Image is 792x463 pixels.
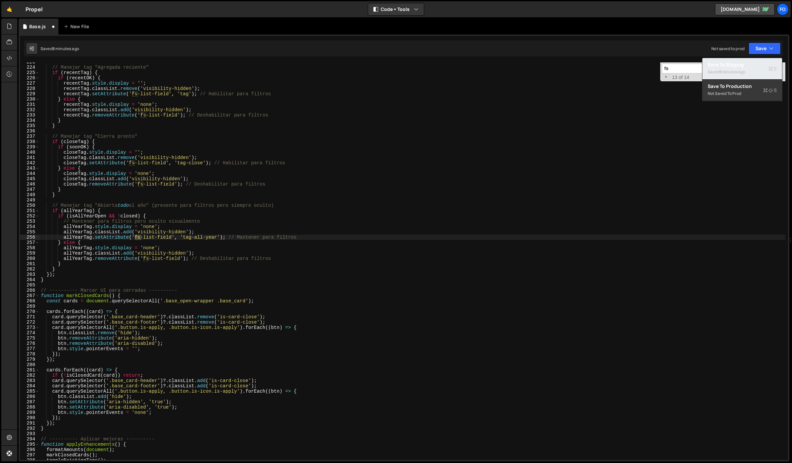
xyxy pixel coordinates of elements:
div: 281 [20,367,40,373]
div: 254 [20,224,40,229]
div: 250 [20,203,40,208]
div: 234 [20,118,40,123]
div: 276 [20,341,40,346]
div: 275 [20,336,40,341]
div: 271 [20,314,40,320]
div: 238 [20,139,40,144]
input: Search for [662,64,745,73]
div: 290 [20,415,40,421]
div: 272 [20,320,40,325]
div: Save to Production [708,83,777,90]
div: 243 [20,166,40,171]
div: 253 [20,219,40,224]
div: 260 [20,256,40,261]
div: 232 [20,107,40,113]
div: 293 [20,431,40,436]
div: 289 [20,410,40,415]
div: 286 [20,394,40,399]
div: Not saved to prod [708,90,777,98]
div: 277 [20,346,40,351]
div: Saved [40,46,79,51]
div: 278 [20,351,40,357]
div: Propel [26,5,42,13]
button: Save [749,42,781,54]
div: 245 [20,176,40,182]
div: 246 [20,182,40,187]
div: 284 [20,383,40,389]
div: 237 [20,134,40,139]
div: 239 [20,144,40,150]
div: 248 [20,192,40,197]
div: 298 [20,458,40,463]
div: 252 [20,213,40,219]
div: Not saved to prod [711,46,745,51]
div: 285 [20,389,40,394]
span: S [763,87,777,94]
div: 262 [20,267,40,272]
div: 296 [20,447,40,452]
div: 258 [20,245,40,251]
div: 295 [20,442,40,447]
div: 269 [20,304,40,309]
div: 241 [20,155,40,160]
div: 8 minutes ago [719,69,745,75]
div: 235 [20,123,40,128]
div: 247 [20,187,40,192]
div: 240 [20,150,40,155]
a: 🤙 [1,1,18,17]
button: Save to ProductionS Not saved to prod [702,80,782,101]
div: 297 [20,452,40,458]
a: [DOMAIN_NAME] [715,3,775,15]
div: 249 [20,197,40,203]
div: 242 [20,160,40,166]
div: 267 [20,293,40,298]
div: 261 [20,261,40,267]
div: 251 [20,208,40,213]
div: Base.js [29,23,46,30]
div: New File [64,23,92,30]
button: Code + Tools [368,3,424,15]
div: 255 [20,229,40,235]
div: 236 [20,128,40,134]
div: 225 [20,70,40,75]
div: 233 [20,113,40,118]
div: 257 [20,240,40,245]
div: 294 [20,436,40,442]
div: 274 [20,330,40,336]
div: 263 [20,272,40,277]
div: 244 [20,171,40,176]
div: 259 [20,251,40,256]
div: 230 [20,97,40,102]
span: Toggle Replace mode [663,74,670,80]
div: 264 [20,277,40,282]
div: 280 [20,362,40,367]
span: S [768,65,777,72]
div: 270 [20,309,40,314]
div: 224 [20,65,40,70]
div: 292 [20,426,40,431]
div: 266 [20,288,40,293]
div: 229 [20,91,40,97]
div: 283 [20,378,40,383]
div: 279 [20,357,40,362]
div: 265 [20,282,40,288]
div: 231 [20,102,40,107]
div: Save to Staging [708,61,777,68]
div: 256 [20,235,40,240]
div: 291 [20,421,40,426]
div: 228 [20,86,40,91]
div: 8 minutes ago [52,46,79,51]
div: 268 [20,298,40,304]
div: 226 [20,75,40,81]
button: Save to StagingS Saved8 minutes ago [702,58,782,80]
div: 273 [20,325,40,330]
div: 282 [20,373,40,378]
div: Saved [708,68,777,76]
span: 13 of 14 [670,75,692,80]
div: 287 [20,399,40,405]
a: fo [777,3,789,15]
div: 227 [20,81,40,86]
div: 288 [20,405,40,410]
